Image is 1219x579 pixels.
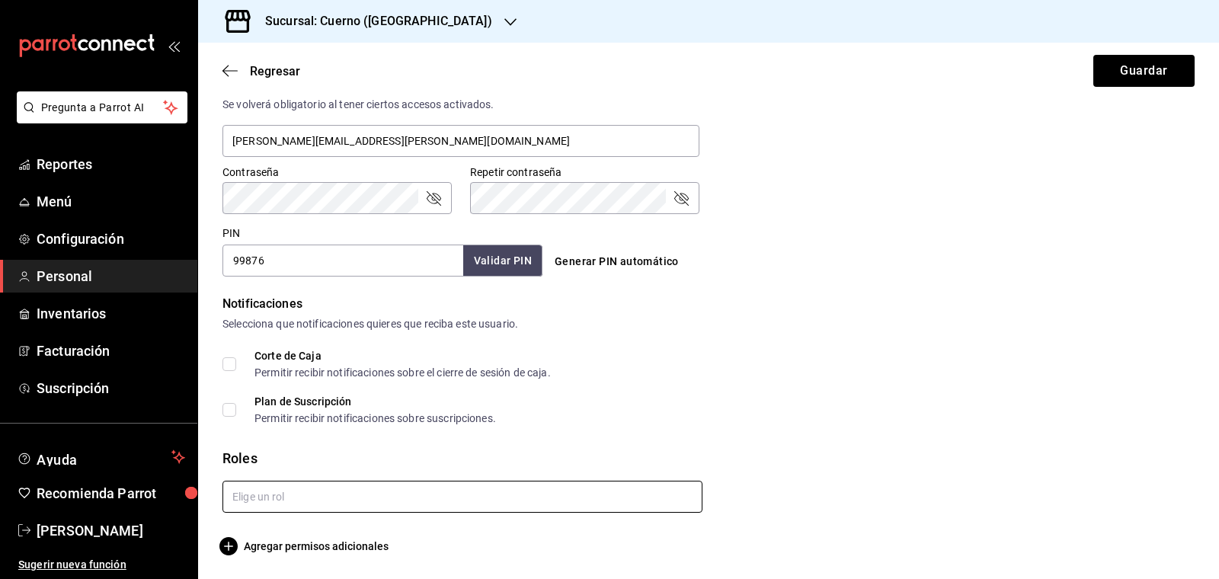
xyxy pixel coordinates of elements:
span: Facturación [37,341,185,361]
button: Guardar [1093,55,1195,87]
div: Plan de Suscripción [254,396,496,407]
span: Suscripción [37,378,185,398]
div: Notificaciones [222,295,1195,313]
button: open_drawer_menu [168,40,180,52]
label: Contraseña [222,167,452,178]
div: Corte de Caja [254,350,551,361]
button: Validar PIN [463,245,542,277]
span: [PERSON_NAME] [37,520,185,541]
label: Repetir contraseña [470,167,699,178]
span: Sugerir nueva función [18,557,185,573]
div: Se volverá obligatorio al tener ciertos accesos activados. [222,97,699,113]
button: Regresar [222,64,300,78]
button: Agregar permisos adicionales [222,537,389,555]
span: Configuración [37,229,185,249]
span: Pregunta a Parrot AI [41,100,164,116]
input: 3 a 6 dígitos [222,245,463,277]
span: Menú [37,191,185,212]
button: Pregunta a Parrot AI [17,91,187,123]
label: PIN [222,228,240,238]
div: Permitir recibir notificaciones sobre suscripciones. [254,413,496,424]
button: Generar PIN automático [549,248,685,276]
div: Roles [222,448,1195,469]
div: Selecciona que notificaciones quieres que reciba este usuario. [222,316,1195,332]
button: passwordField [672,189,690,207]
span: Recomienda Parrot [37,483,185,504]
input: Elige un rol [222,481,702,513]
span: Regresar [250,64,300,78]
span: Inventarios [37,303,185,324]
span: Personal [37,266,185,286]
span: Reportes [37,154,185,174]
div: Permitir recibir notificaciones sobre el cierre de sesión de caja. [254,367,551,378]
h3: Sucursal: Cuerno ([GEOGRAPHIC_DATA]) [253,12,492,30]
a: Pregunta a Parrot AI [11,110,187,126]
span: Ayuda [37,448,165,466]
button: passwordField [424,189,443,207]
